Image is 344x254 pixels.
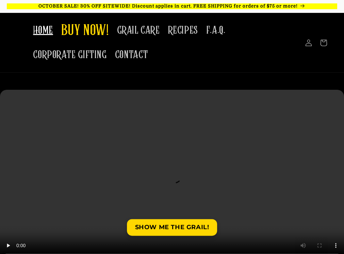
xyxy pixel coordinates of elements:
a: CORPORATE GIFTING [29,44,111,66]
p: OCTOBER SALE! 30% OFF SITEWIDE! Discount applies in cart. FREE SHIPPING for orders of $75 or more! [7,3,337,9]
span: F.A.Q. [206,24,226,37]
span: BUY NOW! [61,22,109,40]
span: RECIPES [168,24,198,37]
a: RECIPES [164,20,202,41]
span: GRAIL CARE [117,24,160,37]
a: HOME [29,20,57,41]
a: BUY NOW! [57,18,113,45]
span: CORPORATE GIFTING [33,48,107,62]
a: CONTACT [111,44,152,66]
a: F.A.Q. [202,20,230,41]
span: CONTACT [115,48,148,62]
span: HOME [33,24,53,37]
a: GRAIL CARE [113,20,164,41]
a: SHOW ME THE GRAIL! [127,219,217,236]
